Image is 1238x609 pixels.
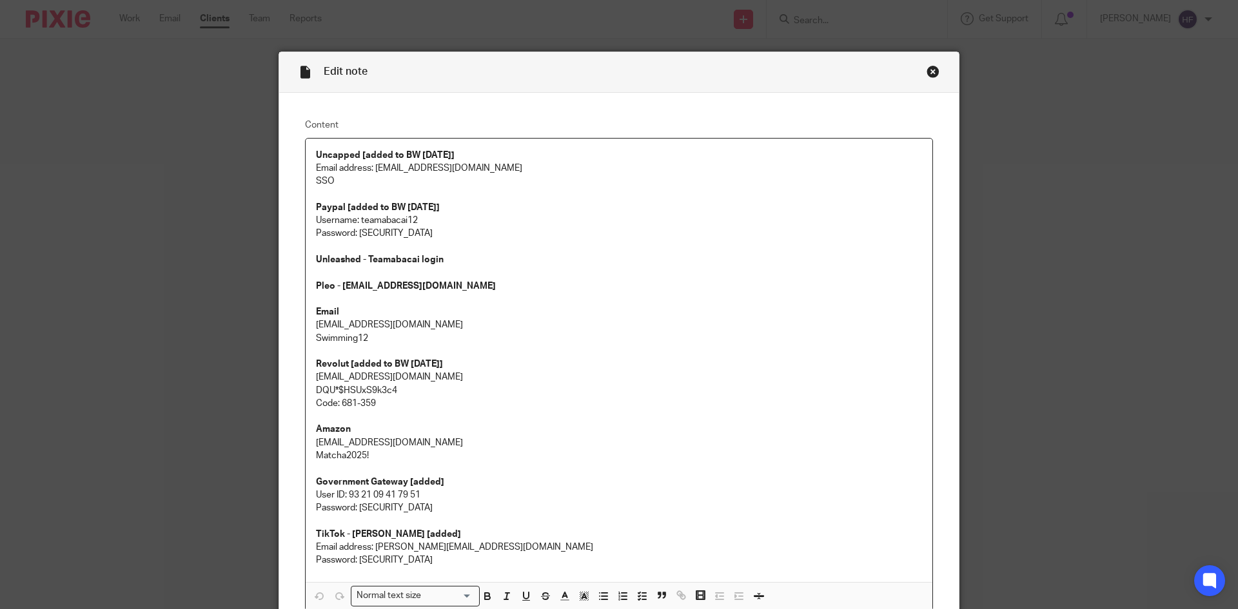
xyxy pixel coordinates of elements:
[316,307,339,316] strong: Email
[316,541,922,567] p: Email address: [PERSON_NAME][EMAIL_ADDRESS][DOMAIN_NAME] Password: [SECURITY_DATA]
[316,151,455,160] strong: Uncapped [added to BW [DATE]]
[316,397,922,410] p: Code: 681-359
[316,449,922,462] p: Matcha2025!
[305,119,933,131] label: Content
[324,66,368,77] span: Edit note
[316,214,922,227] p: Username: teamabacai12
[316,530,461,539] strong: TikTok - [PERSON_NAME] [added]
[316,436,922,449] p: [EMAIL_ADDRESS][DOMAIN_NAME]
[316,332,922,345] p: Swimming12
[927,65,939,78] div: Close this dialog window
[426,589,472,603] input: Search for option
[316,371,922,383] p: [EMAIL_ADDRESS][DOMAIN_NAME]
[316,162,922,175] p: Email address: [EMAIL_ADDRESS][DOMAIN_NAME]
[316,478,444,487] strong: Government Gateway [added]
[316,203,440,212] strong: Paypal [added to BW [DATE]]
[354,589,424,603] span: Normal text size
[316,255,444,264] strong: Unleashed - Teamabacai login
[316,488,922,501] p: User ID: 93 21 09 41 79 51
[316,384,922,397] p: DQU*$HSUxS9k3c4
[351,586,480,606] div: Search for option
[316,360,443,369] strong: Revolut [added to BW [DATE]]
[316,227,922,240] p: Password: [SECURITY_DATA]
[316,318,922,331] p: [EMAIL_ADDRESS][DOMAIN_NAME]
[316,282,496,291] strong: Pleo - [EMAIL_ADDRESS][DOMAIN_NAME]
[316,175,922,188] p: SSO
[316,501,922,514] p: Password: [SECURITY_DATA]
[316,425,351,434] strong: Amazon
